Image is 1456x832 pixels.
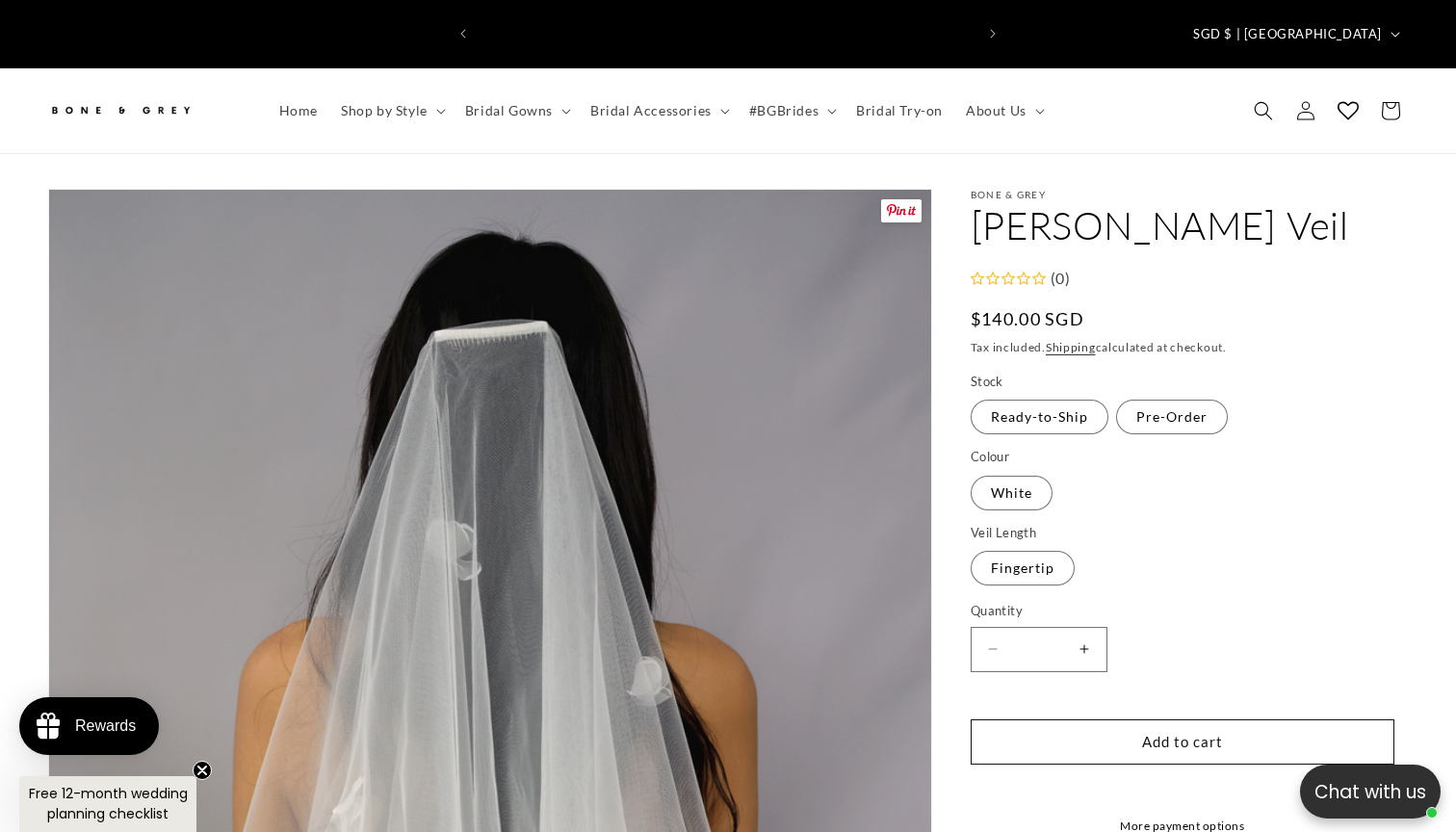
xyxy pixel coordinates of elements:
[454,91,579,131] summary: Bridal Gowns
[41,88,248,134] a: Bone and Grey Bridal
[971,476,1053,510] label: White
[341,102,428,119] span: Shop by Style
[966,102,1027,119] span: About Us
[749,102,819,119] span: #BGBrides
[1242,90,1285,132] summary: Search
[971,338,1408,357] div: Tax included. calculated at checkout.
[1182,15,1408,52] button: SGD $ | [GEOGRAPHIC_DATA]
[971,400,1108,434] label: Ready-to-Ship
[954,91,1053,131] summary: About Us
[279,102,318,119] span: Home
[75,717,136,735] div: Rewards
[971,200,1408,250] h1: [PERSON_NAME] Veil
[1300,765,1441,819] button: Open chatbox
[579,91,738,131] summary: Bridal Accessories
[972,15,1014,52] button: Next announcement
[1300,778,1441,806] p: Chat with us
[1046,265,1071,293] div: (0)
[971,306,1084,332] span: $140.00 SGD
[738,91,845,131] summary: #BGBrides
[1193,25,1382,44] span: SGD $ | [GEOGRAPHIC_DATA]
[971,189,1408,200] p: Bone & Grey
[19,776,196,832] div: Free 12-month wedding planning checklistClose teaser
[193,761,212,780] button: Close teaser
[465,102,553,119] span: Bridal Gowns
[971,524,1038,543] legend: Veil Length
[590,102,712,119] span: Bridal Accessories
[268,91,329,131] a: Home
[1116,400,1228,434] label: Pre-Order
[971,373,1005,392] legend: Stock
[971,602,1394,621] label: Quantity
[971,551,1075,585] label: Fingertip
[442,15,484,52] button: Previous announcement
[329,91,454,131] summary: Shop by Style
[1046,340,1096,354] a: Shipping
[48,94,193,126] img: Bone and Grey Bridal
[971,448,1011,467] legend: Colour
[971,719,1394,765] button: Add to cart
[856,102,943,119] span: Bridal Try-on
[845,91,954,131] a: Bridal Try-on
[29,784,188,823] span: Free 12-month wedding planning checklist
